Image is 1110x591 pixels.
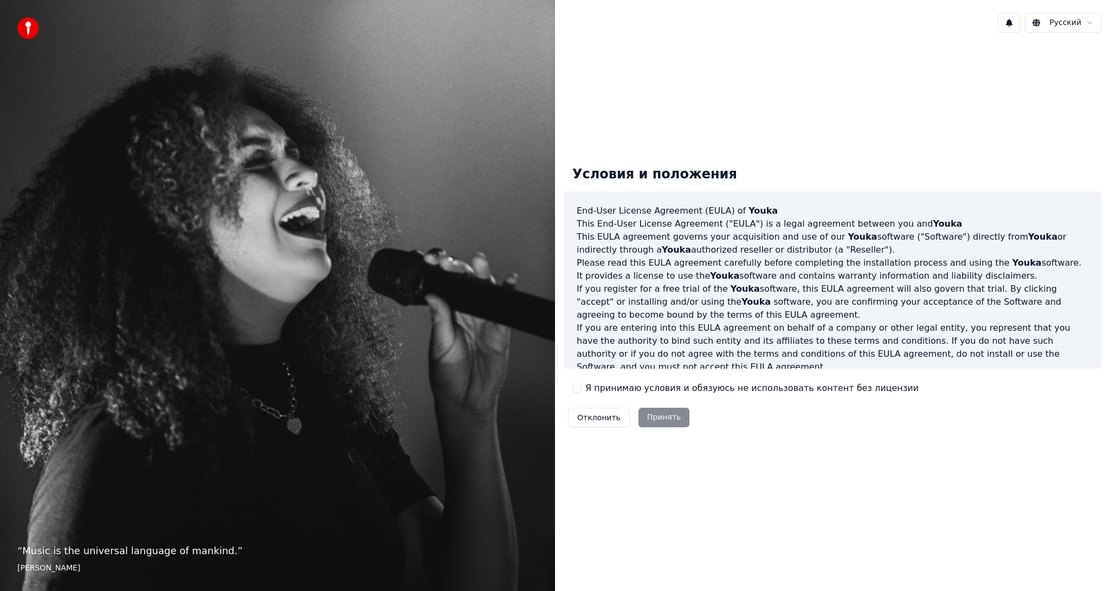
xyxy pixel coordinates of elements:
p: If you are entering into this EULA agreement on behalf of a company or other legal entity, you re... [577,322,1088,374]
span: Youka [748,205,778,216]
img: youka [17,17,39,39]
p: This End-User License Agreement ("EULA") is a legal agreement between you and [577,217,1088,230]
span: Youka [933,219,962,229]
p: If you register for a free trial of the software, this EULA agreement will also govern that trial... [577,282,1088,322]
span: Youka [662,245,691,255]
h3: End-User License Agreement (EULA) of [577,204,1088,217]
button: Отклонить [568,408,630,427]
p: Please read this EULA agreement carefully before completing the installation process and using th... [577,256,1088,282]
label: Я принимаю условия и обязуюсь не использовать контент без лицензии [585,382,919,395]
span: Youka [848,232,877,242]
footer: [PERSON_NAME] [17,563,538,574]
span: Youka [731,284,760,294]
div: Условия и положения [564,157,746,192]
span: Youka [710,271,739,281]
p: This EULA agreement governs your acquisition and use of our software ("Software") directly from o... [577,230,1088,256]
span: Youka [1028,232,1057,242]
span: Youka [1012,258,1042,268]
span: Youka [741,297,771,307]
p: “ Music is the universal language of mankind. ” [17,543,538,558]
